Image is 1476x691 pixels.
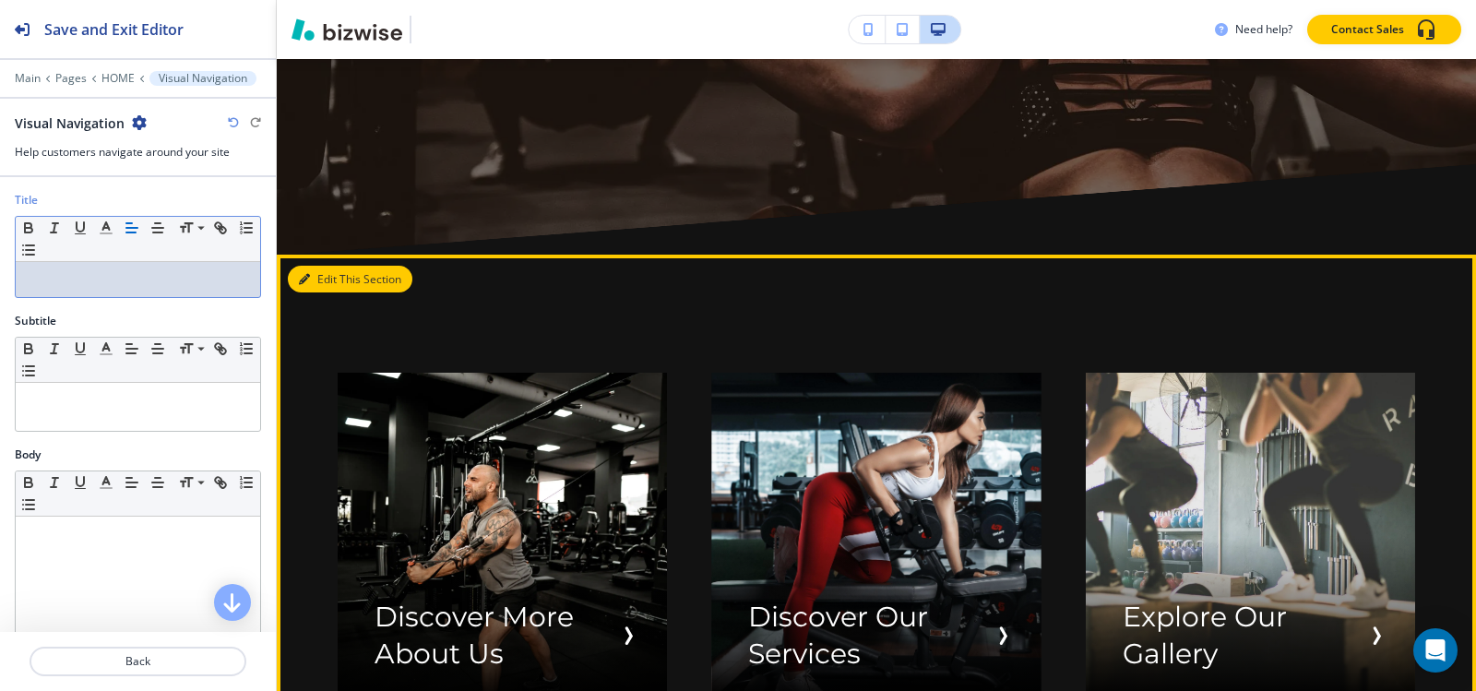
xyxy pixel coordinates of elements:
[1331,21,1404,38] p: Contact Sales
[15,72,41,85] button: Main
[30,647,246,676] button: Back
[159,72,247,85] p: Visual Navigation
[15,192,38,208] h2: Title
[1413,628,1458,673] div: Open Intercom Messenger
[149,71,256,86] button: Visual Navigation
[1307,15,1461,44] button: Contact Sales
[15,447,41,463] h2: Body
[15,144,261,161] h3: Help customers navigate around your site
[292,18,402,41] img: Bizwise Logo
[419,22,469,38] img: Your Logo
[101,72,135,85] button: HOME
[1235,21,1292,38] h3: Need help?
[31,653,244,670] p: Back
[55,72,87,85] button: Pages
[15,113,125,133] h2: Visual Navigation
[288,266,412,293] button: Edit This Section
[15,313,56,329] h2: Subtitle
[44,18,184,41] h2: Save and Exit Editor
